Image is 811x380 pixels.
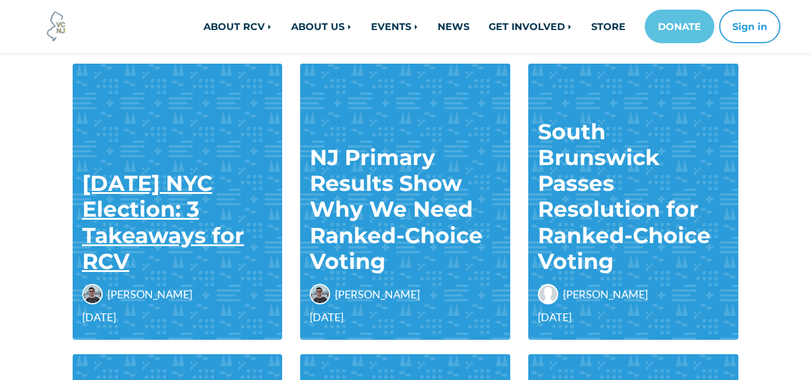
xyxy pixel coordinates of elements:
a: EVENTS [361,14,428,38]
a: South Brunswick Passes Resolution for Ranked-Choice Voting [538,118,711,274]
span: [PERSON_NAME] [107,286,192,303]
a: NEWS [428,14,479,38]
a: ABOUT RCV [194,14,282,38]
img: Voter Choice NJ [40,10,73,43]
span: [DATE] [538,309,729,325]
a: STORE [582,14,635,38]
span: [DATE] [82,309,273,325]
span: [DATE] [310,309,501,325]
button: Sign in or sign up [719,10,780,43]
a: NJ Primary Results Show Why We Need Ranked-Choice Voting [310,144,483,274]
img: Jack Cunningham [82,284,103,304]
a: GET INVOLVED [479,14,582,38]
img: Jeffrey Deiss [538,284,558,304]
span: [PERSON_NAME] [335,286,420,303]
a: DONATE [645,10,714,43]
span: [PERSON_NAME] [563,286,648,303]
a: ABOUT US [282,14,361,38]
img: Jack Cunningham [310,284,330,304]
a: [DATE] NYC Election: 3 Takeaways for RCV [82,170,244,274]
nav: Main navigation [149,10,780,43]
